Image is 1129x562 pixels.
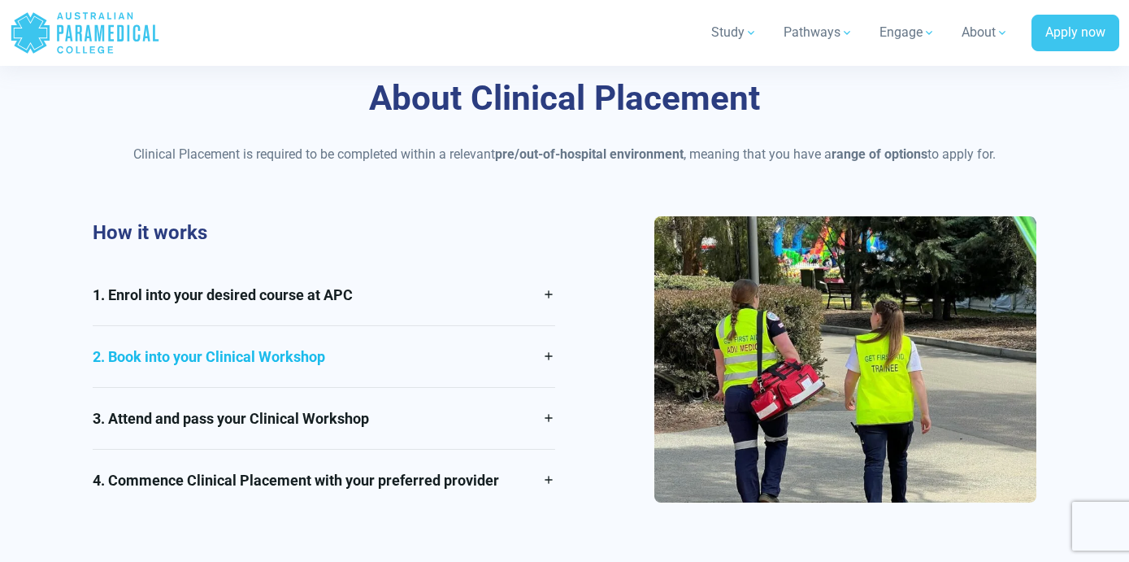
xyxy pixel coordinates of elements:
[832,146,927,162] strong: range of options
[10,7,160,59] a: Australian Paramedical College
[93,125,1036,164] p: Clinical Placement is required to be completed within a relevant , meaning that you have a to app...
[93,264,554,325] a: 1. Enrol into your desired course at APC
[93,450,554,511] a: 4. Commence Clinical Placement with your preferred provider
[93,221,554,245] h3: How it works
[952,10,1018,55] a: About
[774,10,863,55] a: Pathways
[495,146,684,162] strong: pre/out-of-hospital environment
[701,10,767,55] a: Study
[93,388,554,449] a: 3. Attend and pass your Clinical Workshop
[870,10,945,55] a: Engage
[1031,15,1119,52] a: Apply now
[93,326,554,387] a: 2. Book into your Clinical Workshop
[93,78,1036,120] h3: About Clinical Placement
